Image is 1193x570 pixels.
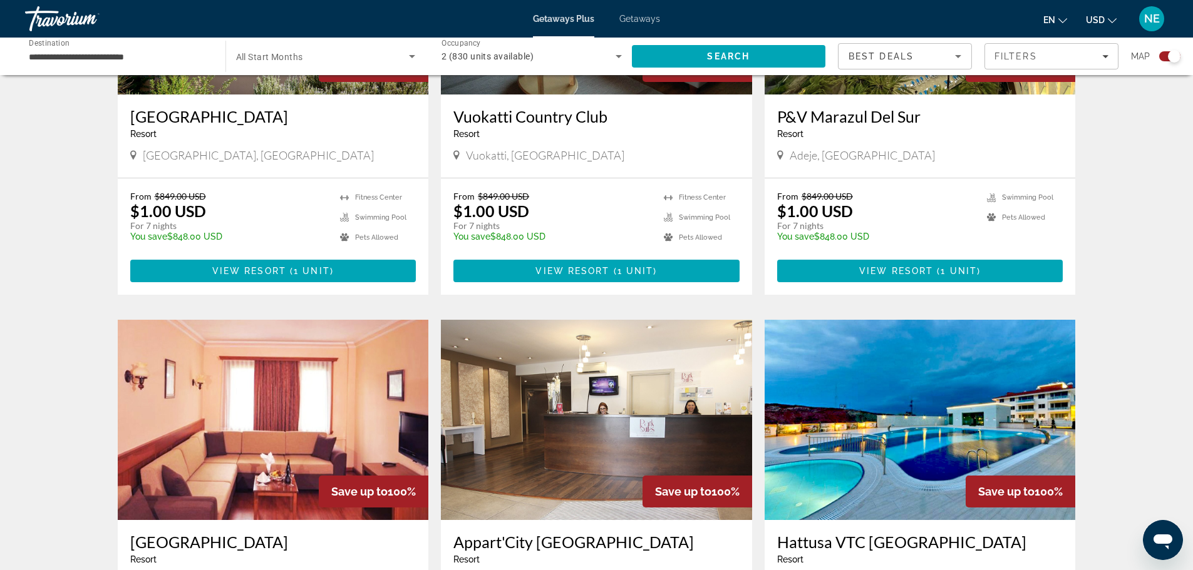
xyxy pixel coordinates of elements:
[777,260,1063,282] button: View Resort(1 unit)
[777,129,803,139] span: Resort
[355,233,398,242] span: Pets Allowed
[777,191,798,201] span: From
[143,148,374,162] span: [GEOGRAPHIC_DATA], [GEOGRAPHIC_DATA]
[442,39,481,48] span: Occupancy
[331,485,388,498] span: Save up to
[130,232,328,242] p: $848.00 USD
[1131,48,1150,65] span: Map
[236,52,303,62] span: All Start Months
[1002,213,1045,221] span: Pets Allowed
[130,260,416,282] button: View Resort(1 unit)
[130,232,167,242] span: You save
[777,232,975,242] p: $848.00 USD
[535,266,609,276] span: View Resort
[984,43,1118,69] button: Filters
[707,51,750,61] span: Search
[1043,15,1055,25] span: en
[632,45,826,68] button: Search
[994,51,1037,61] span: Filters
[777,232,814,242] span: You save
[441,320,752,520] img: Appart'City Montpellier Ovalie
[130,191,152,201] span: From
[155,191,206,201] span: $849.00 USD
[679,193,726,201] span: Fitness Center
[130,532,416,551] a: [GEOGRAPHIC_DATA]
[849,51,914,61] span: Best Deals
[118,320,429,520] img: Ilgaz Mountain Resort
[933,266,981,276] span: ( )
[777,532,1063,551] a: Hattusa VTC [GEOGRAPHIC_DATA]
[130,220,328,232] p: For 7 nights
[679,233,722,242] span: Pets Allowed
[966,476,1075,507] div: 100%
[319,476,428,507] div: 100%
[859,266,933,276] span: View Resort
[453,201,529,220] p: $1.00 USD
[130,554,157,564] span: Resort
[777,201,853,220] p: $1.00 USD
[1086,15,1105,25] span: USD
[355,213,406,221] span: Swimming Pool
[1143,520,1183,560] iframe: Buton lansare fereastră mesagerie
[294,266,330,276] span: 1 unit
[355,193,402,201] span: Fitness Center
[29,38,70,47] span: Destination
[619,14,660,24] a: Getaways
[941,266,977,276] span: 1 unit
[1135,6,1168,32] button: User Menu
[130,201,206,220] p: $1.00 USD
[453,107,740,126] a: Vuokatti Country Club
[777,107,1063,126] a: P&V Marazul Del Sur
[617,266,654,276] span: 1 unit
[453,532,740,551] a: Appart'City [GEOGRAPHIC_DATA]
[442,51,534,61] span: 2 (830 units available)
[286,266,334,276] span: ( )
[29,49,209,64] input: Select destination
[130,107,416,126] a: [GEOGRAPHIC_DATA]
[453,220,651,232] p: For 7 nights
[777,220,975,232] p: For 7 nights
[453,554,480,564] span: Resort
[453,232,651,242] p: $848.00 USD
[478,191,529,201] span: $849.00 USD
[1086,11,1117,29] button: Change currency
[679,213,730,221] span: Swimming Pool
[643,476,752,507] div: 100%
[655,485,711,498] span: Save up to
[1144,13,1160,25] span: NE
[802,191,853,201] span: $849.00 USD
[1043,11,1067,29] button: Change language
[777,554,803,564] span: Resort
[453,191,475,201] span: From
[765,320,1076,520] img: Hattusa VTC Ankara
[610,266,658,276] span: ( )
[466,148,624,162] span: Vuokatti, [GEOGRAPHIC_DATA]
[1002,193,1053,201] span: Swimming Pool
[212,266,286,276] span: View Resort
[453,129,480,139] span: Resort
[130,129,157,139] span: Resort
[849,49,961,64] mat-select: Sort by
[453,260,740,282] button: View Resort(1 unit)
[533,14,594,24] a: Getaways Plus
[978,485,1035,498] span: Save up to
[453,232,490,242] span: You save
[25,3,150,35] a: Travorium
[790,148,935,162] span: Adeje, [GEOGRAPHIC_DATA]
